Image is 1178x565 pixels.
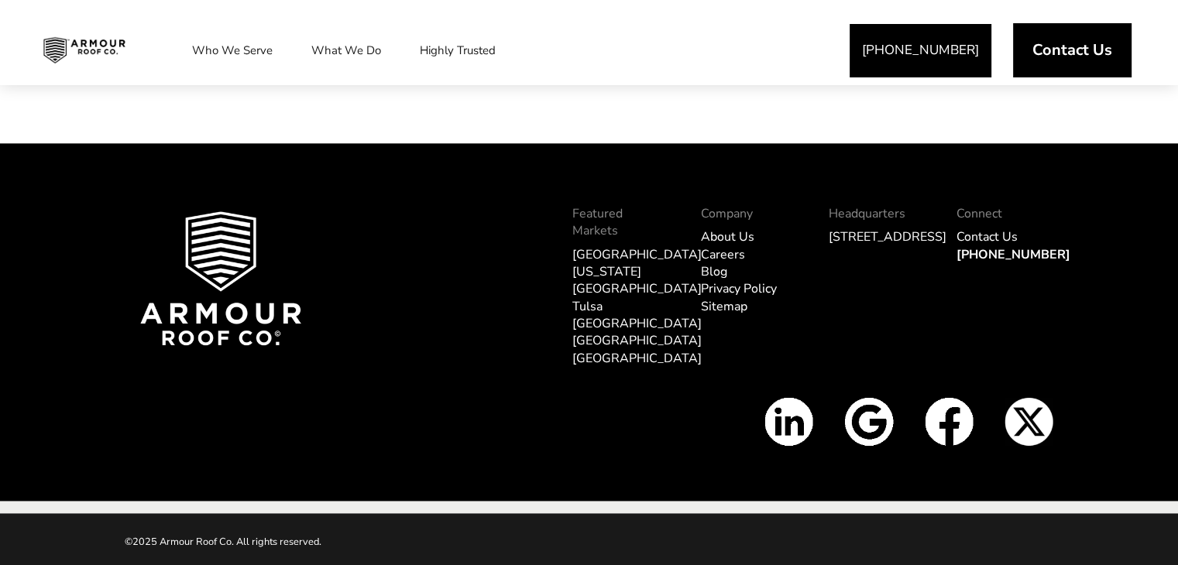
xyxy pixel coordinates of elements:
[572,263,702,297] a: [US_STATE][GEOGRAPHIC_DATA]
[956,205,1053,222] p: Connect
[140,211,302,346] img: Armour Roof Co Footer Logo 2025
[956,228,1018,245] a: Contact Us
[701,280,777,297] a: Privacy Policy
[572,246,702,263] a: [GEOGRAPHIC_DATA]
[572,315,702,332] a: [GEOGRAPHIC_DATA]
[572,205,669,240] p: Featured Markets
[125,532,589,551] p: ©2025 Armour Roof Co. All rights reserved.
[701,228,754,245] a: About Us
[31,31,138,70] img: Industrial and Commercial Roofing Company | Armour Roof Co.
[1032,43,1112,58] span: Contact Us
[177,31,288,70] a: Who We Serve
[764,397,813,446] img: Linkedin Icon White
[404,31,511,70] a: Highly Trusted
[925,397,974,446] img: Facbook icon white
[1013,23,1132,77] a: Contact Us
[956,246,1070,263] a: [PHONE_NUMBER]
[829,228,946,245] a: [STREET_ADDRESS]
[296,31,397,70] a: What We Do
[829,205,926,222] p: Headquarters
[701,298,747,315] a: Sitemap
[701,246,745,263] a: Careers
[572,332,702,349] a: [GEOGRAPHIC_DATA]
[572,298,603,315] a: Tulsa
[1005,397,1053,446] img: X Icon White v2
[701,205,798,222] p: Company
[850,24,991,77] a: [PHONE_NUMBER]
[701,263,727,280] a: Blog
[844,397,893,446] img: Google Icon White
[572,350,702,367] a: [GEOGRAPHIC_DATA]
